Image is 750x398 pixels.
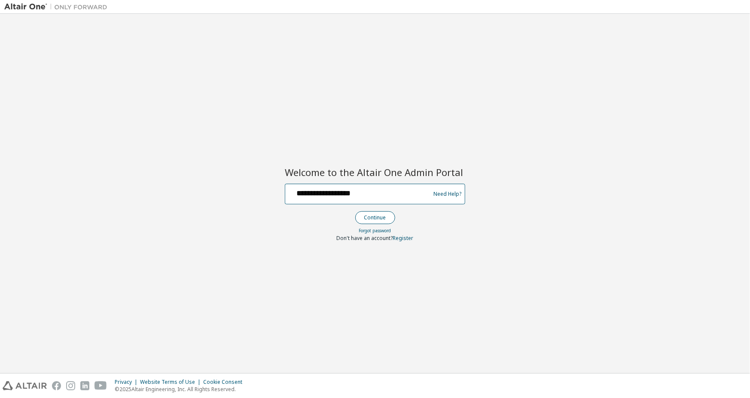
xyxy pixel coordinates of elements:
div: Cookie Consent [203,379,247,386]
img: facebook.svg [52,381,61,390]
span: Don't have an account? [337,234,393,242]
p: © 2025 Altair Engineering, Inc. All Rights Reserved. [115,386,247,393]
img: altair_logo.svg [3,381,47,390]
button: Continue [355,211,395,224]
a: Register [393,234,414,242]
a: Forgot password [359,228,391,234]
img: instagram.svg [66,381,75,390]
div: Privacy [115,379,140,386]
div: Website Terms of Use [140,379,203,386]
h2: Welcome to the Altair One Admin Portal [285,166,465,178]
img: Altair One [4,3,112,11]
img: linkedin.svg [80,381,89,390]
img: youtube.svg [95,381,107,390]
